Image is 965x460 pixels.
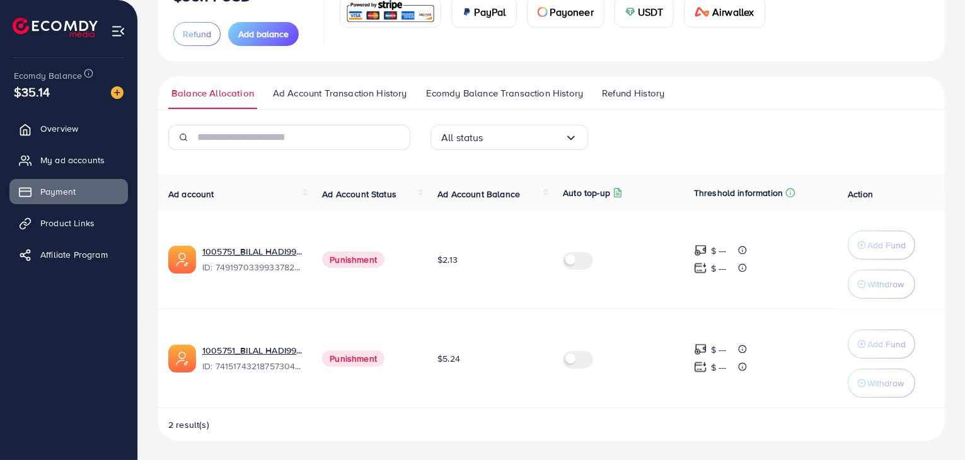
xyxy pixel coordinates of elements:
input: Search for option [483,128,565,147]
a: 1005751_BILAL HADI99 2_1744360281193 [202,245,302,258]
span: Payment [40,185,76,198]
button: Withdraw [848,270,915,299]
span: $35.14 [14,83,50,101]
span: PayPal [475,4,506,20]
span: Product Links [40,217,95,229]
img: top-up amount [694,343,707,356]
button: Add Fund [848,231,915,260]
p: Threshold information [694,185,783,200]
span: ID: 7491970339933782033 [202,261,302,273]
img: menu [111,24,125,38]
span: 2 result(s) [168,418,209,431]
p: Add Fund [867,336,906,352]
img: logo [13,18,98,37]
img: ic-ads-acc.e4c84228.svg [168,246,196,273]
div: Search for option [430,125,588,150]
img: top-up amount [694,262,707,275]
button: Withdraw [848,369,915,398]
div: <span class='underline'>1005751_BILAL HADI99 2_1744360281193</span></br>7491970339933782033 [202,245,302,274]
p: Withdraw [867,376,904,391]
span: Ad Account Transaction History [273,86,407,100]
img: top-up amount [694,244,707,257]
p: $ --- [711,243,727,258]
span: Ecomdy Balance [14,69,82,82]
a: Affiliate Program [9,242,128,267]
img: card [695,7,710,17]
a: Overview [9,116,128,141]
span: Refund History [602,86,664,100]
a: Product Links [9,210,128,236]
span: Affiliate Program [40,248,108,261]
span: Balance Allocation [171,86,254,100]
span: Ad Account Status [322,188,396,200]
span: USDT [638,4,664,20]
span: $5.24 [437,352,460,365]
span: My ad accounts [40,154,105,166]
p: Withdraw [867,277,904,292]
span: Ecomdy Balance Transaction History [426,86,583,100]
span: Refund [183,28,211,40]
img: image [111,86,124,99]
p: Add Fund [867,238,906,253]
span: Punishment [322,251,384,268]
a: 1005751_BILAL HADI99_1726479818189 [202,344,302,357]
img: ic-ads-acc.e4c84228.svg [168,345,196,372]
button: Add balance [228,22,299,46]
a: My ad accounts [9,147,128,173]
span: All status [441,128,483,147]
button: Refund [173,22,221,46]
button: Add Fund [848,330,915,359]
span: Ad account [168,188,214,200]
p: $ --- [711,360,727,375]
img: card [625,7,635,17]
p: $ --- [711,261,727,276]
p: $ --- [711,342,727,357]
a: Payment [9,179,128,204]
span: Airwallex [712,4,754,20]
img: card [538,7,548,17]
p: Auto top-up [563,185,610,200]
span: Action [848,188,873,200]
img: card [462,7,472,17]
span: ID: 7415174321875730433 [202,360,302,372]
div: <span class='underline'>1005751_BILAL HADI99_1726479818189</span></br>7415174321875730433 [202,344,302,373]
iframe: Chat [911,403,956,451]
span: Ad Account Balance [437,188,520,200]
span: $2.13 [437,253,458,266]
span: Punishment [322,350,384,367]
span: Payoneer [550,4,594,20]
span: Overview [40,122,78,135]
span: Add balance [238,28,289,40]
img: top-up amount [694,360,707,374]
